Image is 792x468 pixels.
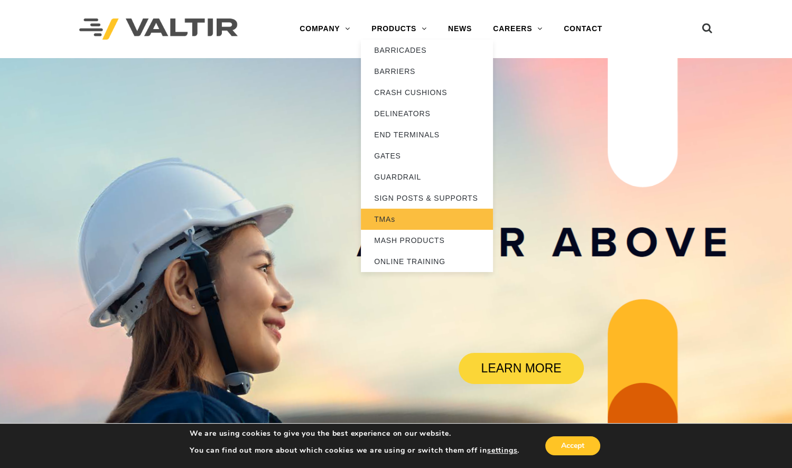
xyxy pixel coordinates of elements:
button: settings [487,446,517,455]
a: NEWS [437,18,482,40]
a: BARRICADES [361,40,493,61]
a: SIGN POSTS & SUPPORTS [361,188,493,209]
img: Valtir [79,18,238,40]
a: GUARDRAIL [361,166,493,188]
a: DELINEATORS [361,103,493,124]
a: GATES [361,145,493,166]
p: We are using cookies to give you the best experience on our website. [190,429,519,438]
a: COMPANY [289,18,361,40]
a: TMAs [361,209,493,230]
a: LEARN MORE [459,353,584,384]
a: CAREERS [482,18,553,40]
a: MASH PRODUCTS [361,230,493,251]
a: END TERMINALS [361,124,493,145]
button: Accept [545,436,600,455]
a: CONTACT [553,18,613,40]
a: PRODUCTS [361,18,437,40]
p: You can find out more about which cookies we are using or switch them off in . [190,446,519,455]
a: ONLINE TRAINING [361,251,493,272]
a: BARRIERS [361,61,493,82]
a: CRASH CUSHIONS [361,82,493,103]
